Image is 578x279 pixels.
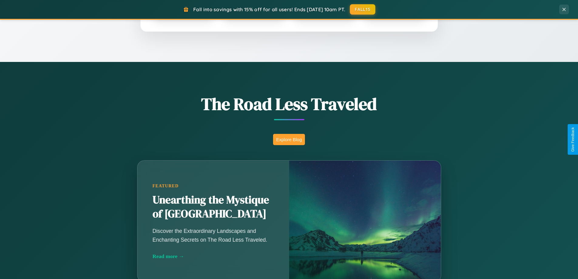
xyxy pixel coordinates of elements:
div: Read more → [153,253,274,260]
button: Explore Blog [273,134,305,145]
h2: Unearthing the Mystique of [GEOGRAPHIC_DATA] [153,193,274,221]
p: Discover the Extraordinary Landscapes and Enchanting Secrets on The Road Less Traveled. [153,227,274,244]
button: FALL15 [350,4,375,15]
span: Fall into savings with 15% off for all users! Ends [DATE] 10am PT. [193,6,345,12]
div: Featured [153,183,274,189]
h1: The Road Less Traveled [107,92,471,116]
div: Give Feedback [571,127,575,152]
